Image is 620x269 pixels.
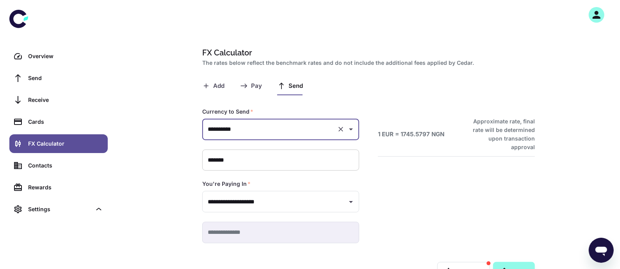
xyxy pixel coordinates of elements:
div: Settings [28,205,91,214]
div: Settings [9,200,108,219]
button: Clear [335,124,346,135]
h6: Approximate rate, final rate will be determined upon transaction approval [464,117,535,151]
a: Send [9,69,108,87]
label: Currency to Send [202,108,253,116]
span: Send [289,82,303,90]
h1: FX Calculator [202,47,532,59]
h6: 1 EUR = 1745.5797 NGN [378,130,444,139]
span: Pay [251,82,262,90]
div: FX Calculator [28,139,103,148]
div: Cards [28,118,103,126]
a: Overview [9,47,108,66]
div: Send [28,74,103,82]
button: Open [346,124,356,135]
span: Add [213,82,224,90]
label: You're Paying In [202,180,251,188]
iframe: Button to launch messaging window [589,238,614,263]
a: Receive [9,91,108,109]
a: Cards [9,112,108,131]
a: FX Calculator [9,134,108,153]
div: Contacts [28,161,103,170]
div: Rewards [28,183,103,192]
button: Open [346,196,356,207]
a: Contacts [9,156,108,175]
div: Receive [28,96,103,104]
div: Overview [28,52,103,61]
a: Rewards [9,178,108,197]
h2: The rates below reflect the benchmark rates and do not include the additional fees applied by Cedar. [202,59,532,67]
